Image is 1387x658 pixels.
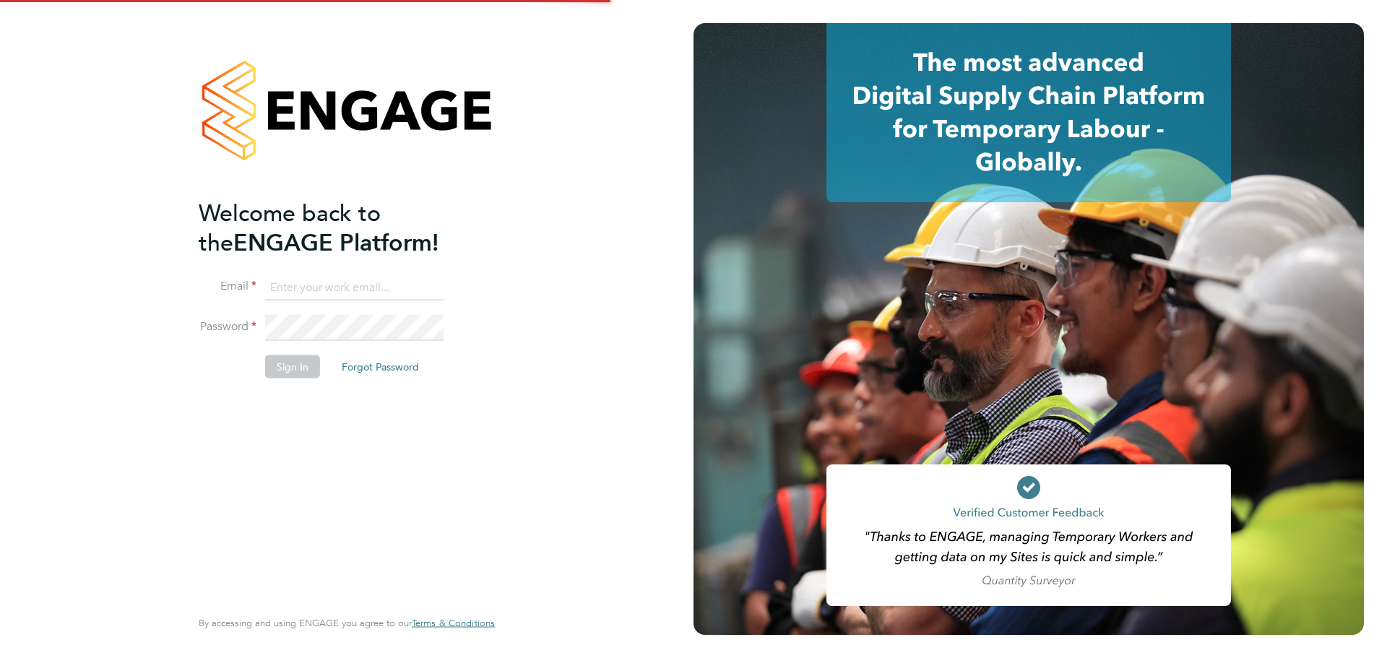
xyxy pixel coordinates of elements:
label: Password [199,319,256,334]
button: Sign In [265,355,320,378]
h2: ENGAGE Platform! [199,198,480,257]
button: Forgot Password [330,355,431,378]
input: Enter your work email... [265,274,444,300]
label: Email [199,279,256,294]
a: Terms & Conditions [412,618,495,629]
span: Terms & Conditions [412,617,495,629]
span: By accessing and using ENGAGE you agree to our [199,617,495,629]
span: Welcome back to the [199,199,381,256]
